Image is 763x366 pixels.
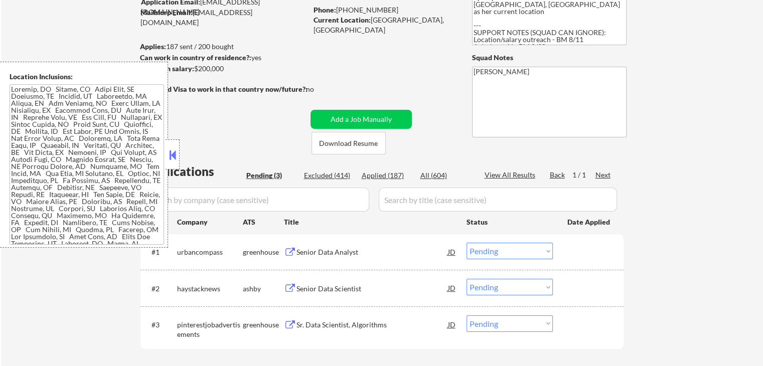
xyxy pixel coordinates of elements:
div: JD [447,315,457,333]
strong: Phone: [314,6,336,14]
div: [GEOGRAPHIC_DATA], [GEOGRAPHIC_DATA] [314,15,455,35]
input: Search by company (case sensitive) [143,188,369,212]
div: #3 [151,320,169,330]
div: pinterestjobadvertisements [177,320,243,339]
div: Senior Data Scientist [296,284,448,294]
div: 1 / 1 [572,170,595,180]
strong: Applies: [140,42,166,51]
div: Squad Notes [472,53,627,63]
div: Excluded (414) [304,170,354,180]
div: Title [284,217,457,227]
div: [EMAIL_ADDRESS][DOMAIN_NAME] [140,8,307,27]
div: 187 sent / 200 bought [140,42,307,52]
strong: Can work in country of residence?: [140,53,251,62]
strong: Mailslurp Email: [140,8,193,17]
div: Applied (187) [362,170,412,180]
div: $200,000 [140,64,307,74]
div: no [306,84,335,94]
strong: Current Location: [314,16,371,24]
div: JD [447,279,457,297]
div: JD [447,243,457,261]
strong: Will need Visa to work in that country now/future?: [140,85,308,93]
div: View All Results [485,170,538,180]
div: Back [550,170,566,180]
div: greenhouse [243,320,284,330]
button: Add a Job Manually [311,110,412,129]
div: Next [595,170,612,180]
div: haystacknews [177,284,243,294]
input: Search by title (case sensitive) [379,188,617,212]
div: greenhouse [243,247,284,257]
div: Sr. Data Scientist, Algorithms [296,320,448,330]
div: #2 [151,284,169,294]
div: urbancompass [177,247,243,257]
div: Applications [143,165,243,177]
div: Status [467,213,553,231]
div: yes [140,53,304,63]
div: Company [177,217,243,227]
button: Download Resume [312,132,386,154]
div: Date Applied [567,217,612,227]
div: ATS [243,217,284,227]
div: [PHONE_NUMBER] [314,5,455,15]
div: Pending (3) [246,170,296,180]
div: #1 [151,247,169,257]
div: ashby [243,284,284,294]
div: All (604) [420,170,471,180]
div: Location Inclusions: [10,72,164,82]
div: Senior Data Analyst [296,247,448,257]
